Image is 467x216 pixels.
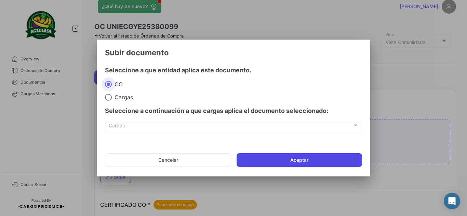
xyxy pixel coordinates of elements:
[112,81,123,88] span: OC
[105,106,362,116] h4: Seleccione a continuación a que cargas aplica el documento seleccionado:
[105,66,362,75] h4: Seleccione a que entidad aplica este documento.
[444,193,460,209] div: Abrir Intercom Messenger
[112,94,133,101] span: Cargas
[109,124,352,130] span: Cargas
[105,48,362,57] h3: Subir documento
[105,153,231,167] button: Cancelar
[237,153,362,167] button: Aceptar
